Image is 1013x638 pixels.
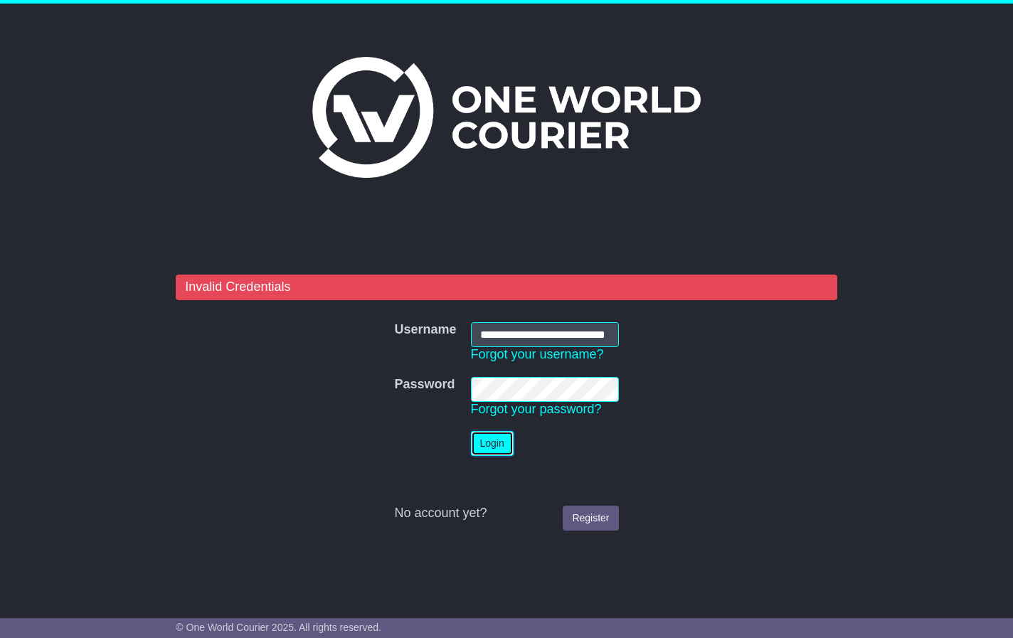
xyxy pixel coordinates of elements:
img: One World [312,57,701,178]
span: © One World Courier 2025. All rights reserved. [176,622,381,633]
label: Username [394,322,456,338]
button: Login [471,431,514,456]
div: No account yet? [394,506,618,521]
a: Forgot your password? [471,402,602,416]
div: Invalid Credentials [176,275,837,300]
label: Password [394,377,455,393]
a: Register [563,506,618,531]
a: Forgot your username? [471,347,604,361]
